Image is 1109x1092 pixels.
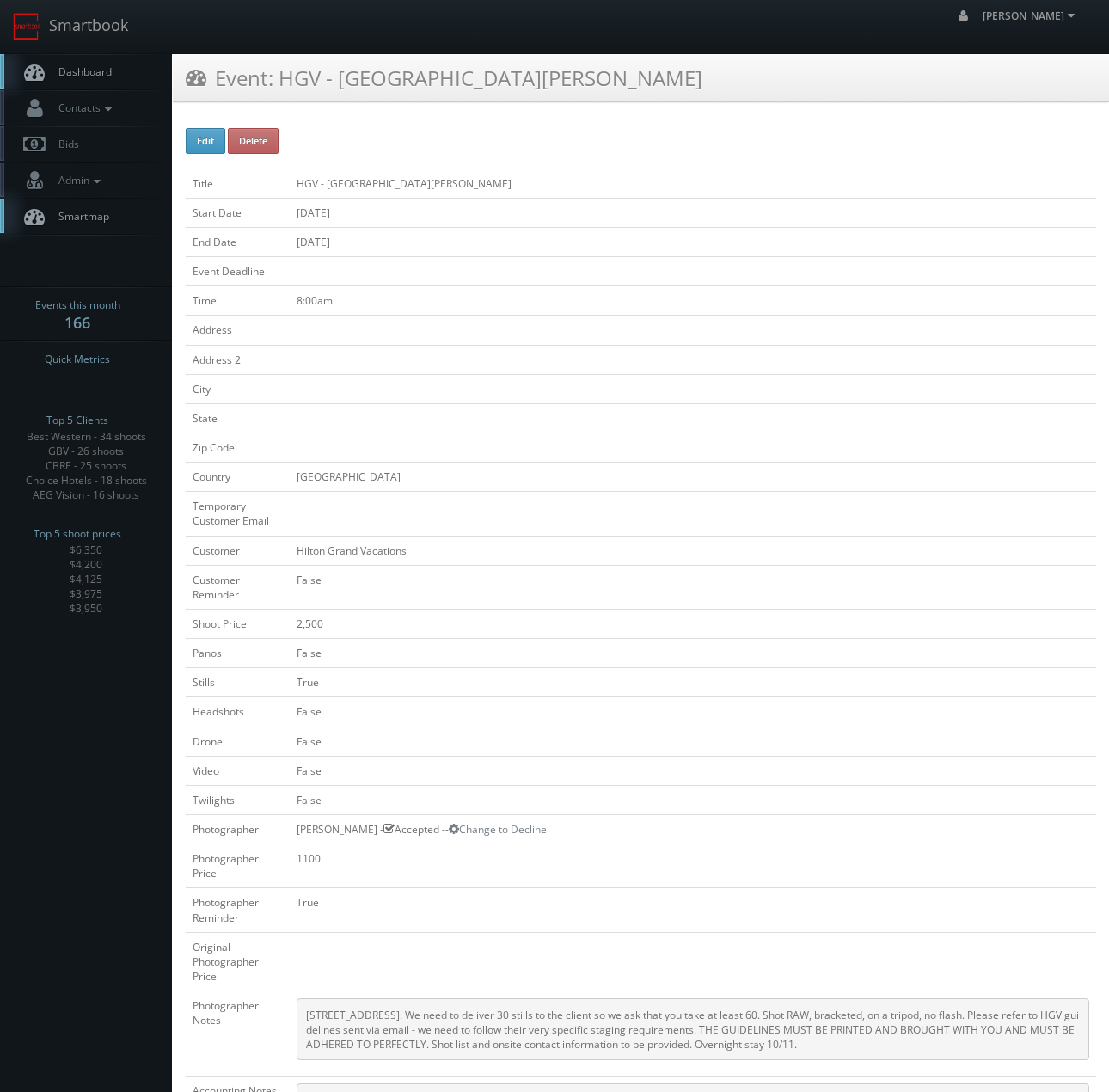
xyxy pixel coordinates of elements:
td: Customer [186,536,290,565]
td: Video [186,756,290,785]
h3: Event: HGV - [GEOGRAPHIC_DATA][PERSON_NAME] [186,63,702,93]
td: Photographer [186,814,290,844]
td: Title [186,169,290,198]
span: Top 5 shoot prices [34,525,121,543]
td: HGV - [GEOGRAPHIC_DATA][PERSON_NAME] [290,169,1096,198]
td: State [186,403,290,433]
td: Headshots [186,697,290,727]
img: smartbook-logo.png [13,13,40,40]
td: False [290,639,1096,668]
a: Change to Decline [449,822,547,837]
td: [PERSON_NAME] - Accepted -- [290,814,1096,844]
td: Drone [186,727,290,756]
td: 2,500 [290,609,1096,638]
td: False [290,565,1096,609]
td: Stills [186,668,290,697]
span: Smartmap [50,209,109,224]
span: Admin [50,173,105,187]
td: Panos [186,639,290,668]
span: Quick Metrics [45,351,110,368]
span: Top 5 Clients [46,412,108,429]
td: True [290,888,1096,932]
pre: [STREET_ADDRESS]. We need to deliver 30 stills to the client so we ask that you take at least 60.... [297,998,1089,1060]
td: [GEOGRAPHIC_DATA] [290,463,1096,492]
td: Time [186,286,290,316]
td: Hilton Grand Vacations [290,536,1096,565]
td: Address [186,316,290,345]
span: Contacts [50,101,116,115]
td: False [290,727,1096,756]
strong: 166 [64,312,90,333]
td: 8:00am [290,286,1096,316]
td: [DATE] [290,198,1096,227]
span: [PERSON_NAME] [983,9,1080,23]
td: Original Photographer Price [186,932,290,991]
td: 1100 [290,844,1096,888]
td: [DATE] [290,227,1096,256]
span: Dashboard [50,64,112,79]
td: Start Date [186,198,290,227]
td: City [186,374,290,403]
button: Delete [228,128,279,154]
td: Customer Reminder [186,565,290,609]
td: False [290,697,1096,727]
span: Events this month [35,297,120,314]
td: True [290,668,1096,697]
td: Twilights [186,785,290,814]
td: Shoot Price [186,609,290,638]
span: Bids [50,137,79,151]
td: False [290,756,1096,785]
td: End Date [186,227,290,256]
button: Edit [186,128,225,154]
td: Photographer Reminder [186,888,290,932]
td: Zip Code [186,433,290,462]
td: Photographer Notes [186,991,290,1077]
td: Event Deadline [186,257,290,286]
td: Photographer Price [186,844,290,888]
td: Temporary Customer Email [186,492,290,536]
td: Address 2 [186,345,290,374]
td: Country [186,463,290,492]
td: False [290,785,1096,814]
